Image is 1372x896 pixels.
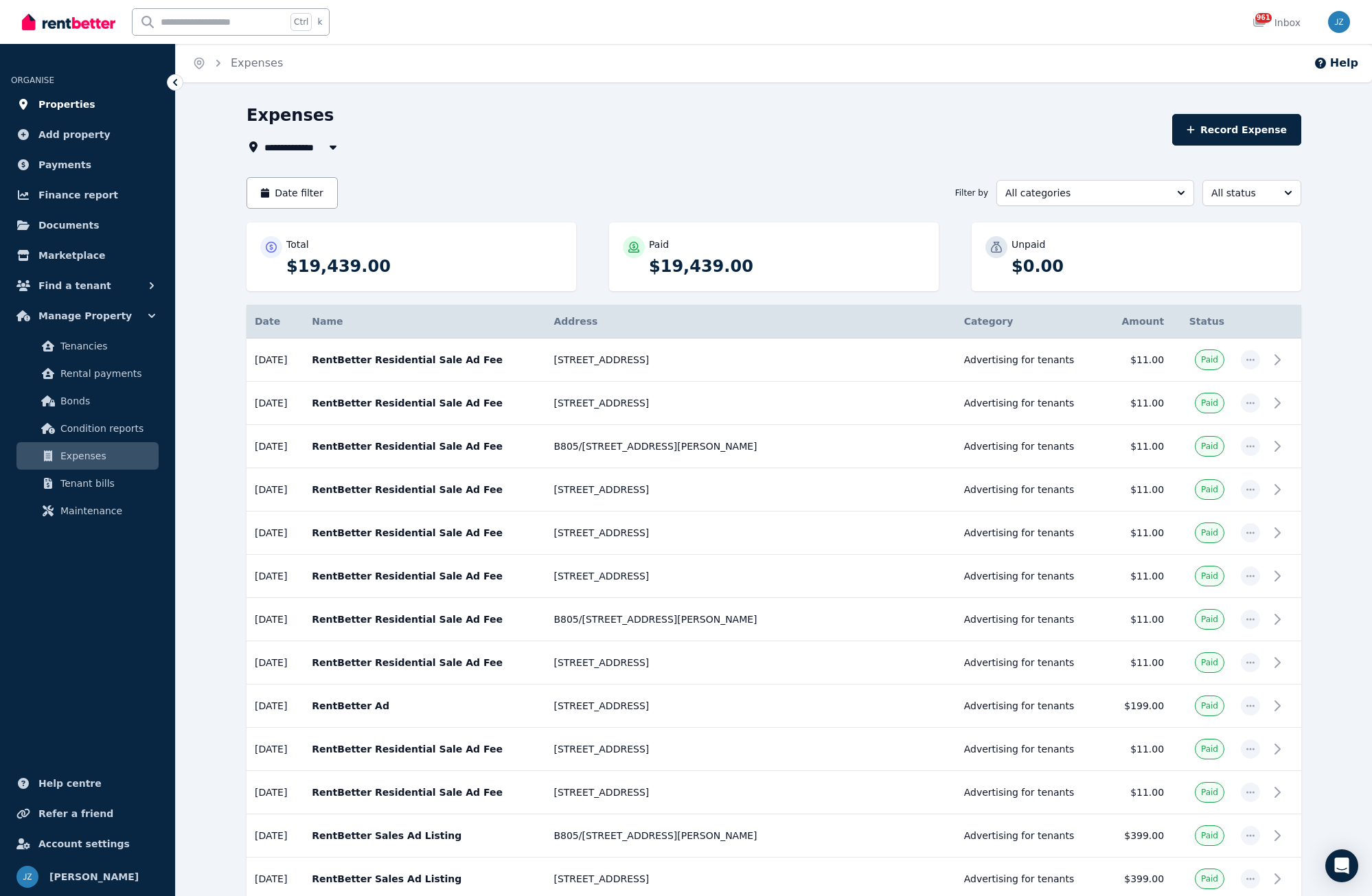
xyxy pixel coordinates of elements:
th: Status [1172,305,1233,338]
span: Help centre [38,775,102,792]
p: RentBetter Residential Sale Ad Fee [312,569,537,583]
td: [STREET_ADDRESS] [545,555,955,598]
td: Advertising for tenants [956,555,1104,598]
span: Paid [1201,873,1218,884]
nav: Breadcrumb [176,44,299,82]
span: Paid [1201,441,1218,452]
td: B805/[STREET_ADDRESS][PERSON_NAME] [545,598,955,641]
button: Manage Property [11,302,164,330]
button: All status [1202,180,1301,206]
span: All categories [1005,186,1166,200]
span: Filter by [955,187,988,198]
p: $19,439.00 [649,255,925,277]
span: Paid [1201,398,1218,409]
td: $11.00 [1104,555,1172,598]
a: Refer a friend [11,800,164,827]
th: Amount [1104,305,1172,338]
td: [STREET_ADDRESS] [545,512,955,555]
a: Help centre [11,770,164,797]
td: [DATE] [247,425,304,468]
p: RentBetter Residential Sale Ad Fee [312,396,537,410]
p: $19,439.00 [286,255,562,277]
p: RentBetter Residential Sale Ad Fee [312,353,537,367]
td: $11.00 [1104,382,1172,425]
td: [DATE] [247,468,304,512]
td: Advertising for tenants [956,728,1104,771]
img: RentBetter [22,12,115,32]
td: $11.00 [1104,512,1172,555]
span: Tenancies [60,338,153,354]
td: [STREET_ADDRESS] [545,468,955,512]
td: [DATE] [247,382,304,425]
span: Condition reports [60,420,153,437]
a: Finance report [11,181,164,209]
span: Rental payments [60,365,153,382]
span: Maintenance [60,503,153,519]
span: Paid [1201,354,1218,365]
td: [DATE] [247,555,304,598]
span: Account settings [38,836,130,852]
a: Bonds [16,387,159,415]
td: [DATE] [247,338,304,382]
span: k [317,16,322,27]
p: RentBetter Residential Sale Ad Fee [312,439,537,453]
p: Unpaid [1011,238,1045,251]
div: Inbox [1253,16,1301,30]
th: Name [304,305,545,338]
td: $11.00 [1104,728,1172,771]
td: B805/[STREET_ADDRESS][PERSON_NAME] [545,425,955,468]
td: [STREET_ADDRESS] [545,382,955,425]
span: Bonds [60,393,153,409]
p: RentBetter Residential Sale Ad Fee [312,483,537,496]
td: $11.00 [1104,338,1172,382]
span: Paid [1201,700,1218,711]
a: Tenancies [16,332,159,360]
td: $11.00 [1104,425,1172,468]
td: [DATE] [247,728,304,771]
p: RentBetter Residential Sale Ad Fee [312,785,537,799]
button: Date filter [247,177,338,209]
th: Date [247,305,304,338]
span: Add property [38,126,111,143]
span: Payments [38,157,91,173]
td: Advertising for tenants [956,598,1104,641]
td: B805/[STREET_ADDRESS][PERSON_NAME] [545,814,955,858]
span: 961 [1255,13,1272,23]
span: Paid [1201,484,1218,495]
button: Help [1314,55,1358,71]
a: Documents [11,211,164,239]
td: [STREET_ADDRESS] [545,685,955,728]
td: [DATE] [247,598,304,641]
p: RentBetter Sales Ad Listing [312,872,537,886]
p: RentBetter Ad [312,699,537,713]
p: RentBetter Residential Sale Ad Fee [312,526,537,540]
td: [DATE] [247,771,304,814]
p: RentBetter Sales Ad Listing [312,829,537,842]
div: Open Intercom Messenger [1325,849,1358,882]
td: Advertising for tenants [956,338,1104,382]
th: Address [545,305,955,338]
p: RentBetter Residential Sale Ad Fee [312,656,537,669]
p: RentBetter Residential Sale Ad Fee [312,742,537,756]
a: Rental payments [16,360,159,387]
td: $11.00 [1104,771,1172,814]
a: Expenses [16,442,159,470]
td: $399.00 [1104,814,1172,858]
h1: Expenses [247,104,334,126]
span: Finance report [38,187,118,203]
td: [DATE] [247,685,304,728]
span: Expenses [60,448,153,464]
a: Account settings [11,830,164,858]
td: $11.00 [1104,641,1172,685]
td: Advertising for tenants [956,641,1104,685]
p: $0.00 [1011,255,1288,277]
td: Advertising for tenants [956,512,1104,555]
td: $199.00 [1104,685,1172,728]
span: Paid [1201,657,1218,668]
td: Advertising for tenants [956,382,1104,425]
span: ORGANISE [11,76,54,85]
span: Marketplace [38,247,105,264]
td: [DATE] [247,512,304,555]
button: Find a tenant [11,272,164,299]
a: Condition reports [16,415,159,442]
